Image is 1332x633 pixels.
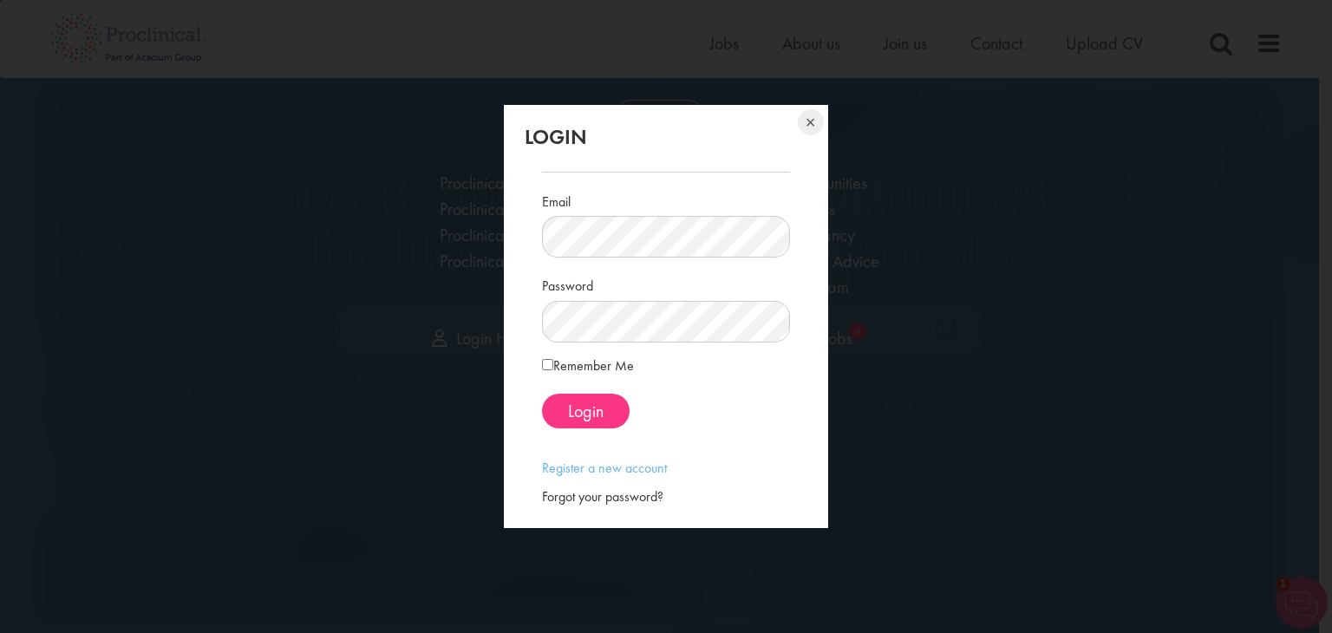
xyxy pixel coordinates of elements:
label: Password [542,271,593,297]
label: Email [542,186,571,212]
label: Remember Me [542,356,634,376]
div: Forgot your password? [542,487,789,507]
a: Register a new account [542,459,667,477]
button: Login [542,394,630,428]
h2: Login [525,126,806,148]
span: Login [568,400,604,422]
input: Remember Me [542,359,553,370]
